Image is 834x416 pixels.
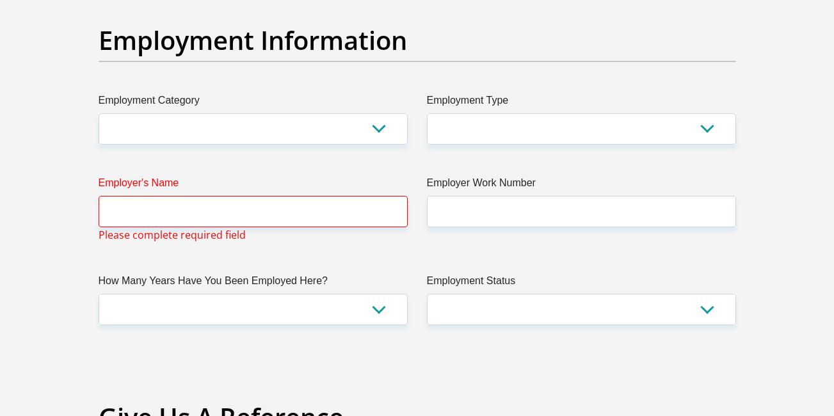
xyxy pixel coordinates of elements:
h2: Employment Information [99,25,736,56]
span: Please complete required field [99,227,246,243]
label: Employer Work Number [427,175,736,196]
input: Employer Work Number [427,196,736,227]
label: Employment Status [427,273,736,294]
label: Employment Type [427,93,736,113]
label: Employment Category [99,93,408,113]
input: Employer's Name [99,196,408,227]
label: How Many Years Have You Been Employed Here? [99,273,408,294]
label: Employer's Name [99,175,408,196]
